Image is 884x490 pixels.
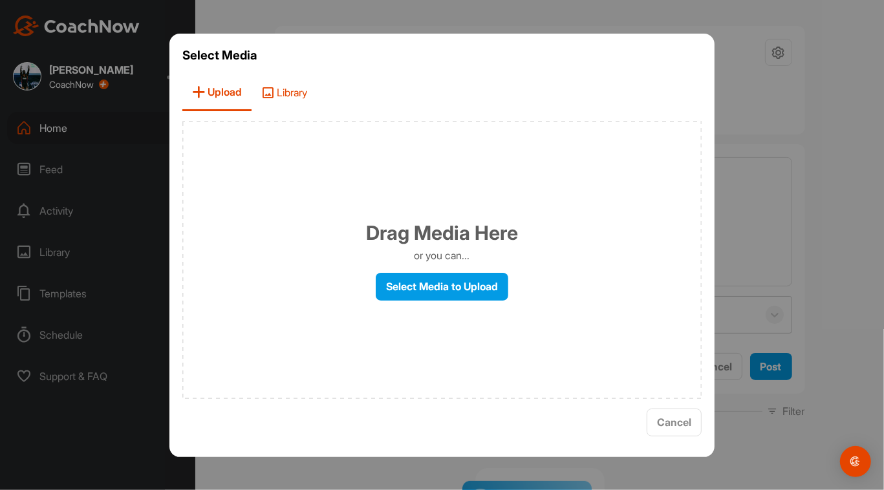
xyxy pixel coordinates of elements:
span: Library [252,74,317,111]
label: Select Media to Upload [376,273,508,301]
h1: Drag Media Here [366,218,518,248]
span: Cancel [657,416,691,429]
button: Cancel [647,409,702,436]
div: Open Intercom Messenger [840,446,871,477]
h3: Select Media [182,47,702,65]
span: Upload [182,74,252,111]
p: or you can... [415,248,470,263]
